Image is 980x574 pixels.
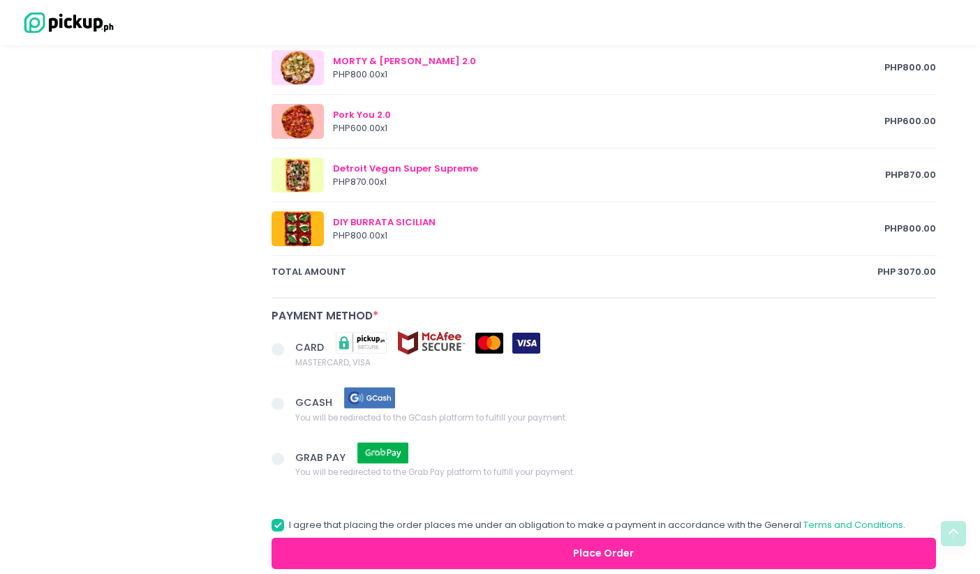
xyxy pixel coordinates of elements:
span: PHP 800.00 [884,61,936,75]
span: MASTERCARD, VISA [295,355,540,369]
span: GCASH [295,395,335,409]
img: visa [512,333,540,354]
span: You will be redirected to the GCash platform to fulfill your payment. [295,410,567,424]
a: Terms and Conditions [803,518,903,531]
span: PHP 600.00 [884,114,936,128]
div: Payment Method [272,308,936,324]
div: DIY BURRATA SICILIAN [333,216,884,229]
img: logo [17,10,115,35]
button: Place Order [272,538,936,569]
img: pickupsecure [327,331,396,355]
div: PHP 600.00 x 1 [333,121,884,135]
label: I agree that placing the order places me under an obligation to make a payment in accordance with... [272,518,905,532]
span: PHP 3070.00 [877,265,936,279]
span: PHP 800.00 [884,222,936,236]
span: PHP 870.00 [885,168,936,182]
img: mastercard [475,333,503,354]
div: MORTY & [PERSON_NAME] 2.0 [333,54,884,68]
span: You will be redirected to the Grab Pay platform to fulfill your payment. [295,465,574,479]
img: gcash [335,386,405,410]
div: PHP 800.00 x 1 [333,68,884,82]
span: total amount [272,265,877,279]
div: PHP 870.00 x 1 [333,175,885,189]
img: grab pay [348,441,418,465]
div: Pork You 2.0 [333,108,884,122]
span: CARD [295,340,327,354]
img: mcafee-secure [396,331,466,355]
span: GRAB PAY [295,450,348,464]
div: Detroit Vegan Super Supreme [333,162,885,176]
div: PHP 800.00 x 1 [333,229,884,243]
